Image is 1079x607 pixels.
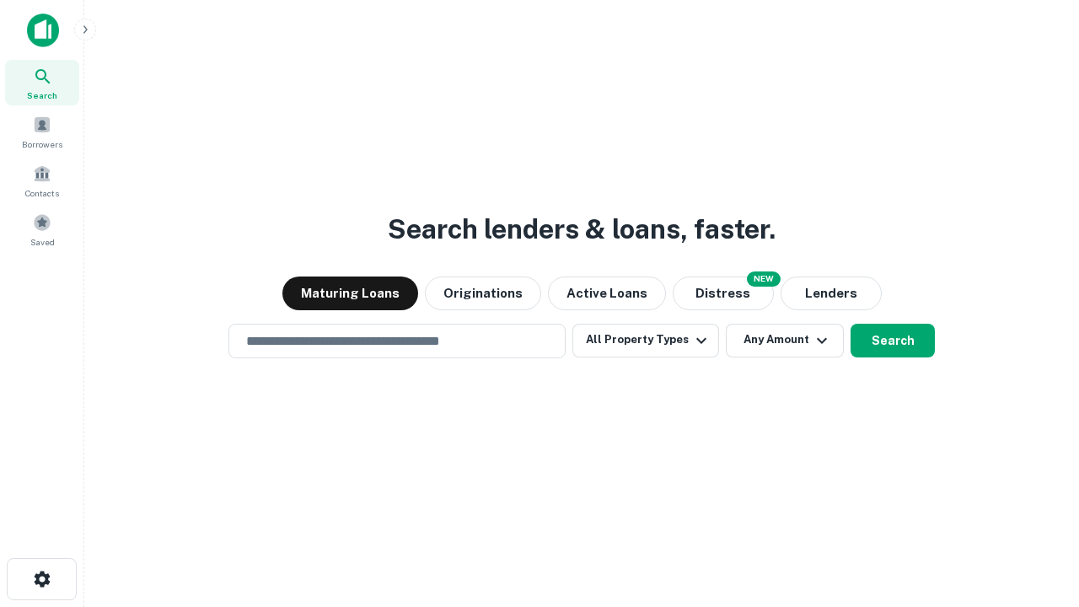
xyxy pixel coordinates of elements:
button: Any Amount [726,324,844,357]
a: Search [5,60,79,105]
span: Borrowers [22,137,62,151]
h3: Search lenders & loans, faster. [388,209,776,250]
button: Search [851,324,935,357]
span: Search [27,89,57,102]
div: NEW [747,271,781,287]
button: Maturing Loans [282,277,418,310]
button: Search distressed loans with lien and other non-mortgage details. [673,277,774,310]
span: Saved [30,235,55,249]
span: Contacts [25,186,59,200]
button: Active Loans [548,277,666,310]
iframe: Chat Widget [995,472,1079,553]
img: capitalize-icon.png [27,13,59,47]
button: All Property Types [572,324,719,357]
a: Saved [5,207,79,252]
a: Contacts [5,158,79,203]
a: Borrowers [5,109,79,154]
button: Lenders [781,277,882,310]
button: Originations [425,277,541,310]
